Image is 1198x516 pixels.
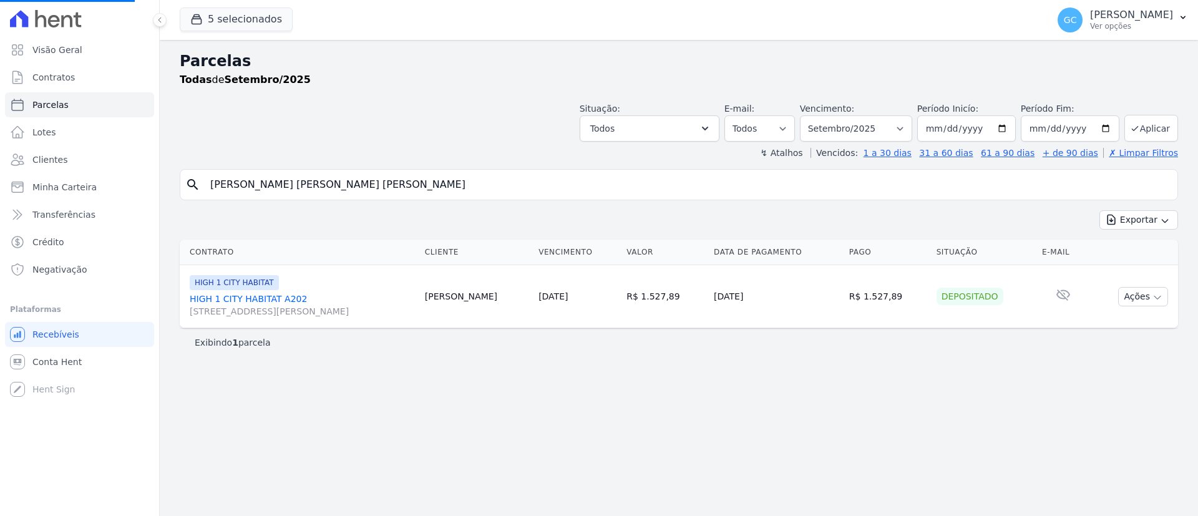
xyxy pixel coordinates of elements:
[190,293,415,318] a: HIGH 1 CITY HABITAT A202[STREET_ADDRESS][PERSON_NAME]
[533,240,621,265] th: Vencimento
[180,50,1178,72] h2: Parcelas
[580,115,719,142] button: Todos
[195,336,271,349] p: Exibindo parcela
[724,104,755,114] label: E-mail:
[709,265,844,328] td: [DATE]
[844,240,932,265] th: Pago
[5,120,154,145] a: Lotes
[32,71,75,84] span: Contratos
[5,92,154,117] a: Parcelas
[5,257,154,282] a: Negativação
[5,322,154,347] a: Recebíveis
[1048,2,1198,37] button: GC [PERSON_NAME] Ver opções
[932,240,1037,265] th: Situação
[1118,287,1168,306] button: Ações
[232,338,238,348] b: 1
[5,230,154,255] a: Crédito
[32,99,69,111] span: Parcelas
[5,349,154,374] a: Conta Hent
[981,148,1035,158] a: 61 a 90 dias
[811,148,858,158] label: Vencidos:
[864,148,912,158] a: 1 a 30 dias
[10,302,149,317] div: Plataformas
[1103,148,1178,158] a: ✗ Limpar Filtros
[5,65,154,90] a: Contratos
[1021,102,1119,115] label: Período Fim:
[5,202,154,227] a: Transferências
[180,74,212,85] strong: Todas
[225,74,311,85] strong: Setembro/2025
[420,240,533,265] th: Cliente
[5,175,154,200] a: Minha Carteira
[621,265,709,328] td: R$ 1.527,89
[1124,115,1178,142] button: Aplicar
[190,275,279,290] span: HIGH 1 CITY HABITAT
[1043,148,1098,158] a: + de 90 dias
[32,181,97,193] span: Minha Carteira
[5,147,154,172] a: Clientes
[844,265,932,328] td: R$ 1.527,89
[1090,9,1173,21] p: [PERSON_NAME]
[32,236,64,248] span: Crédito
[1090,21,1173,31] p: Ver opções
[190,305,415,318] span: [STREET_ADDRESS][PERSON_NAME]
[621,240,709,265] th: Valor
[1064,16,1077,24] span: GC
[32,44,82,56] span: Visão Geral
[180,240,420,265] th: Contrato
[420,265,533,328] td: [PERSON_NAME]
[917,104,978,114] label: Período Inicío:
[32,263,87,276] span: Negativação
[590,121,615,136] span: Todos
[185,177,200,192] i: search
[1099,210,1178,230] button: Exportar
[32,328,79,341] span: Recebíveis
[180,72,311,87] p: de
[709,240,844,265] th: Data de Pagamento
[180,7,293,31] button: 5 selecionados
[1037,240,1089,265] th: E-mail
[580,104,620,114] label: Situação:
[203,172,1172,197] input: Buscar por nome do lote ou do cliente
[937,288,1003,305] div: Depositado
[5,37,154,62] a: Visão Geral
[538,291,568,301] a: [DATE]
[32,126,56,139] span: Lotes
[32,153,67,166] span: Clientes
[919,148,973,158] a: 31 a 60 dias
[32,208,95,221] span: Transferências
[760,148,802,158] label: ↯ Atalhos
[32,356,82,368] span: Conta Hent
[800,104,854,114] label: Vencimento:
